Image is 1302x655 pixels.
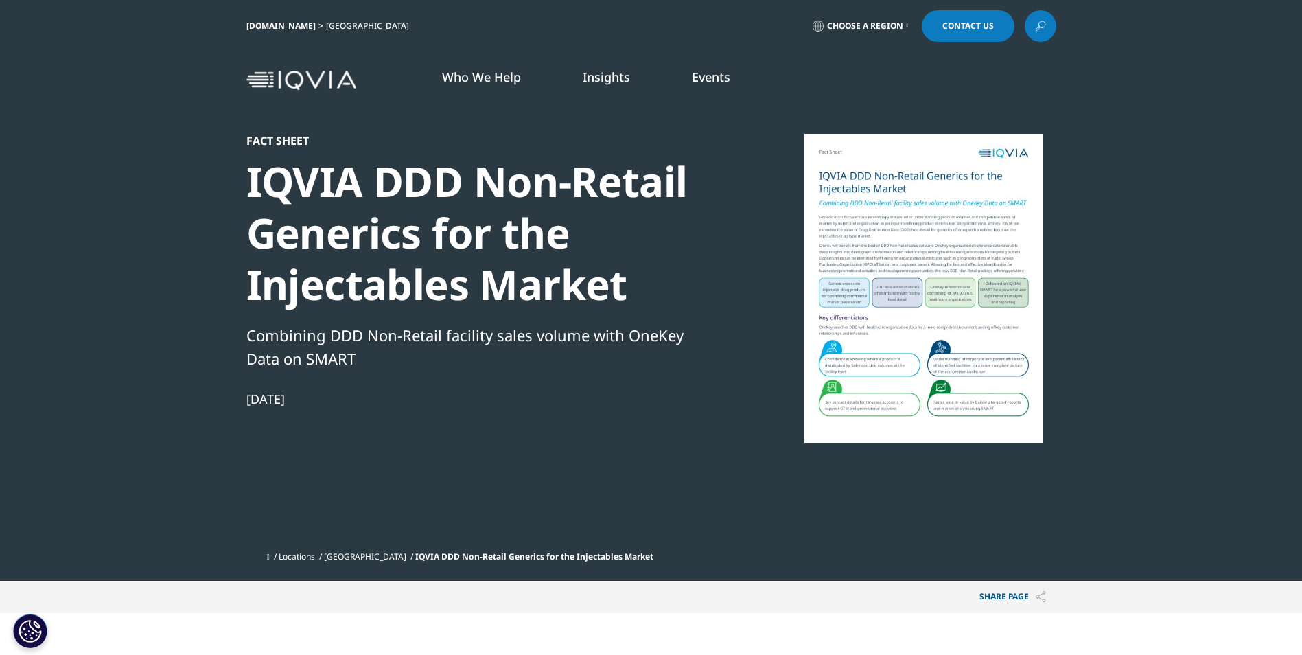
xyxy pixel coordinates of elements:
[246,323,717,370] div: Combining DDD Non-Retail facility sales volume with OneKey Data on SMART
[362,48,1056,113] nav: Primary
[279,551,315,562] a: Locations
[246,391,717,407] div: [DATE]
[324,551,406,562] a: [GEOGRAPHIC_DATA]
[326,21,415,32] div: [GEOGRAPHIC_DATA]
[13,614,47,648] button: Cookies Settings
[442,69,521,85] a: Who We Help
[246,71,356,91] img: IQVIA Healthcare Information Technology and Pharma Clinical Research Company
[1036,591,1046,603] img: Share PAGE
[246,134,717,148] div: Fact Sheet
[246,20,316,32] a: [DOMAIN_NAME]
[415,551,653,562] span: IQVIA DDD Non-Retail Generics for the Injectables Market
[827,21,903,32] span: Choose a Region
[692,69,730,85] a: Events
[246,156,717,310] div: IQVIA DDD Non-Retail Generics for the Injectables Market
[583,69,630,85] a: Insights
[922,10,1014,42] a: Contact Us
[969,581,1056,613] p: Share PAGE
[942,22,994,30] span: Contact Us
[969,581,1056,613] button: Share PAGEShare PAGE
